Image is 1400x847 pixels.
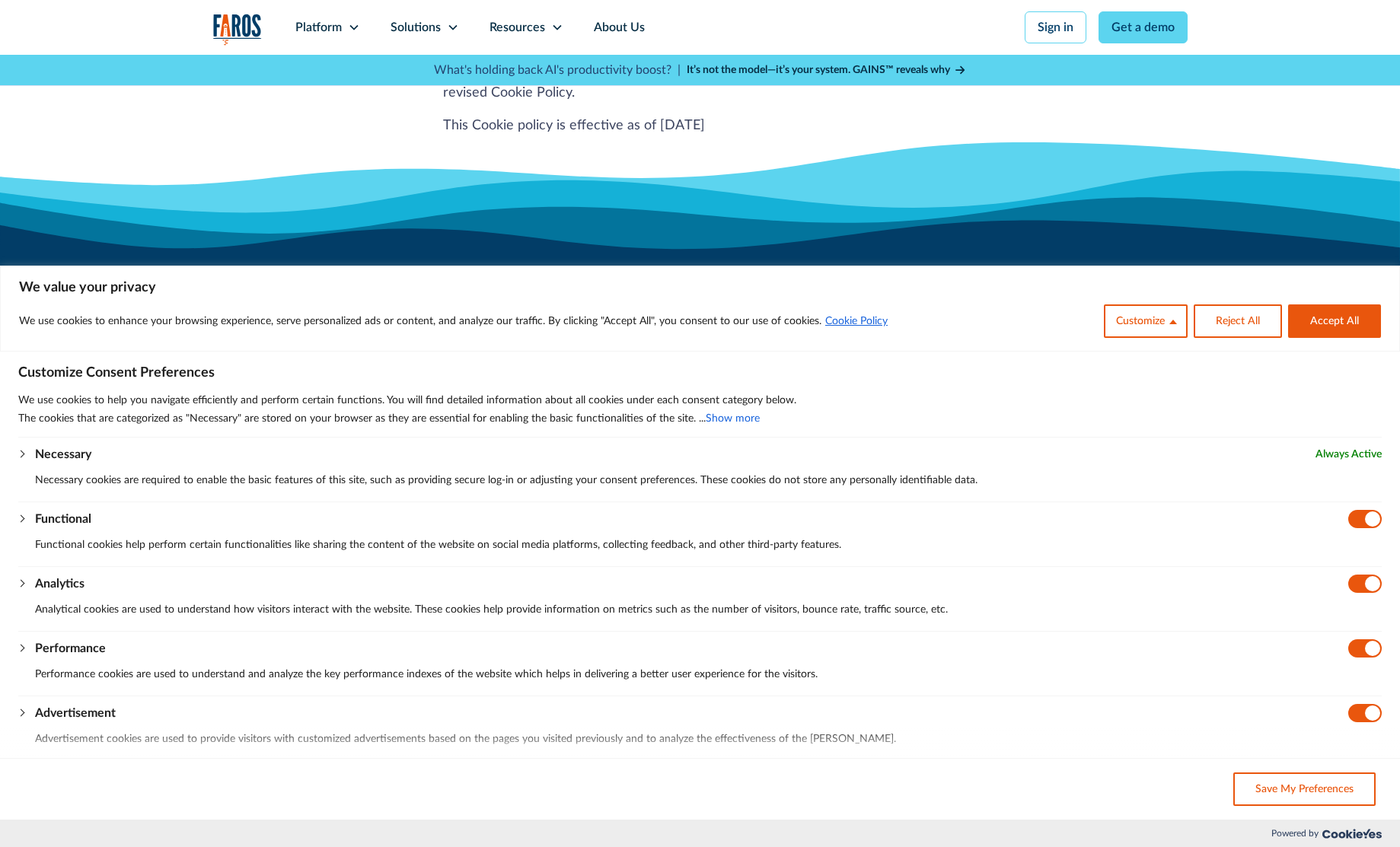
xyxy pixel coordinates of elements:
[35,704,116,722] button: Advertisement
[18,364,215,382] span: Customize Consent Preferences
[1348,575,1382,593] input: Disable Analytics
[1315,445,1382,463] span: Always Active
[391,18,441,37] div: Solutions
[1194,304,1282,338] button: Reject All
[1233,772,1376,806] button: Save My Preferences
[1322,829,1382,839] img: Cookieyes logo
[35,445,91,463] button: Necessary
[35,639,106,658] button: Performance
[443,116,957,136] p: This Cookie policy is effective as of [DATE]
[490,18,545,37] div: Resources
[1348,704,1382,722] input: Disable Advertisement
[18,409,1382,428] p: The cookies that are categorized as "Necessary" are stored on your browser as they are essential ...
[1104,304,1188,338] button: Customize
[434,61,681,79] p: What's holding back AI's productivity boost? |
[35,665,1382,683] p: Performance cookies are used to understand and analyze the key performance indexes of the website...
[19,312,888,330] p: We use cookies to enhance your browsing experience, serve personalized ads or content, and analyz...
[1099,11,1188,43] a: Get a demo
[1348,639,1382,658] input: Disable Performance
[687,62,967,78] a: It’s not the model—it’s your system. GAINS™ reveals why
[35,575,85,593] button: Analytics
[824,315,888,327] a: Cookie Policy
[213,14,262,45] a: home
[35,471,1382,489] p: Necessary cookies are required to enable the basic features of this site, such as providing secur...
[1025,11,1086,43] a: Sign in
[35,510,91,528] button: Functional
[687,65,950,75] strong: It’s not the model—it’s your system. GAINS™ reveals why
[35,536,1382,554] p: Functional cookies help perform certain functionalities like sharing the content of the website o...
[1288,304,1381,338] button: Accept All
[19,279,1381,297] p: We value your privacy
[706,409,760,428] button: Show more
[1348,510,1382,528] input: Disable Functional
[18,391,1382,409] p: We use cookies to help you navigate efficiently and perform certain functions. You will find deta...
[213,14,262,45] img: Logo of the analytics and reporting company Faros.
[35,600,1382,619] p: Analytical cookies are used to understand how visitors interact with the website. These cookies h...
[295,18,342,37] div: Platform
